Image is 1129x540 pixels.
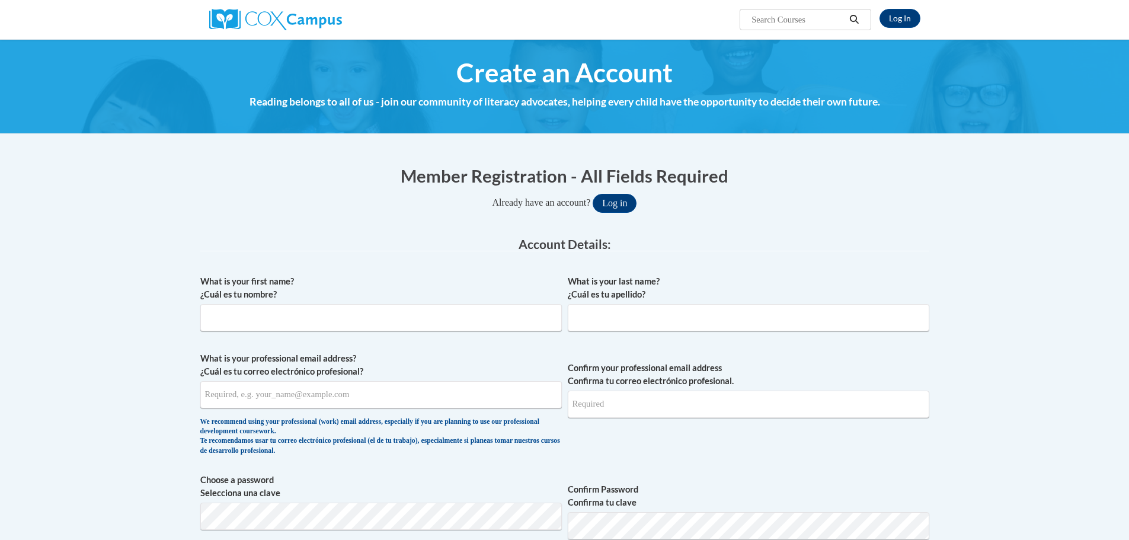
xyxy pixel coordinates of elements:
[200,474,562,500] label: Choose a password Selecciona una clave
[568,304,929,331] input: Metadata input
[519,237,611,251] span: Account Details:
[593,194,637,213] button: Log in
[200,304,562,331] input: Metadata input
[200,275,562,301] label: What is your first name? ¿Cuál es tu nombre?
[456,57,673,88] span: Create an Account
[568,483,929,509] label: Confirm Password Confirma tu clave
[200,94,929,110] h4: Reading belongs to all of us - join our community of literacy advocates, helping every child have...
[200,352,562,378] label: What is your professional email address? ¿Cuál es tu correo electrónico profesional?
[568,275,929,301] label: What is your last name? ¿Cuál es tu apellido?
[568,362,929,388] label: Confirm your professional email address Confirma tu correo electrónico profesional.
[200,381,562,408] input: Metadata input
[200,164,929,188] h1: Member Registration - All Fields Required
[879,9,920,28] a: Log In
[200,417,562,456] div: We recommend using your professional (work) email address, especially if you are planning to use ...
[568,391,929,418] input: Required
[492,197,591,207] span: Already have an account?
[209,9,342,30] img: Cox Campus
[750,12,845,27] input: Search Courses
[845,12,863,27] button: Search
